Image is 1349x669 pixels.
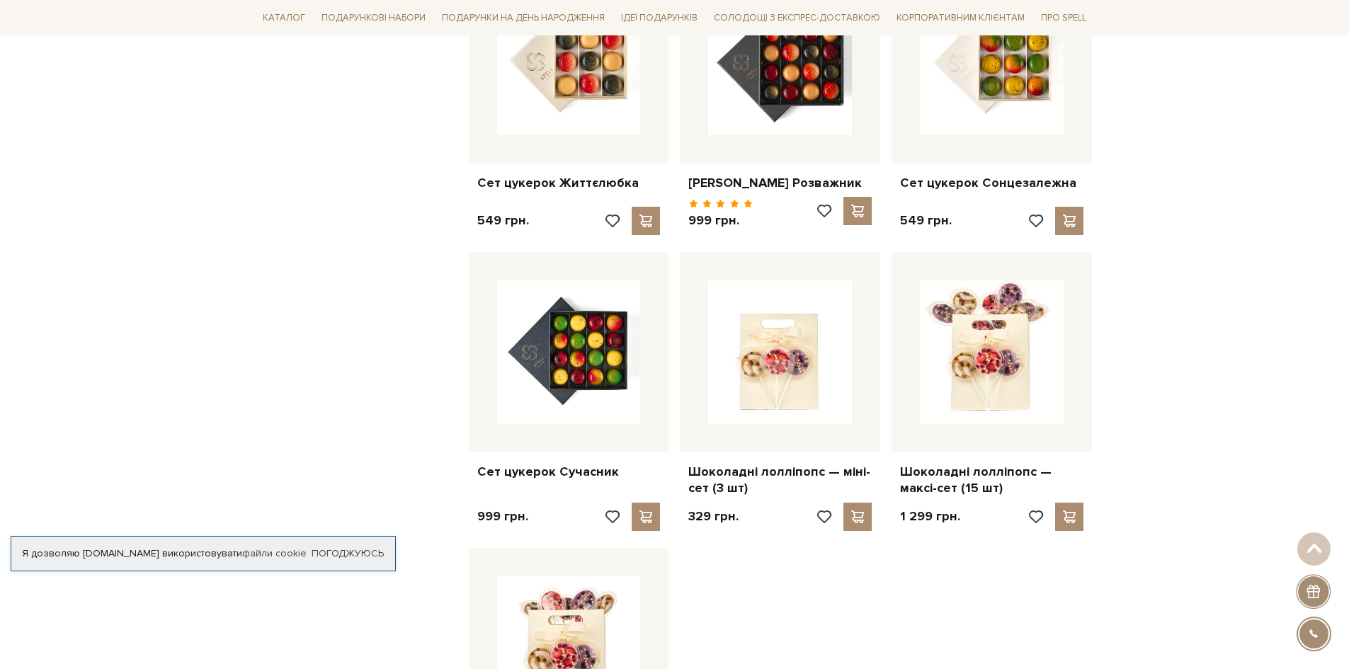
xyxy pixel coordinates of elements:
p: 999 грн. [477,508,528,525]
a: файли cookie [242,547,307,559]
p: 549 грн. [477,212,529,229]
a: Корпоративним клієнтам [891,7,1030,29]
a: Шоколадні лолліпопс — максі-сет (15 шт) [900,464,1083,497]
a: Ідеї подарунків [615,7,703,29]
a: Каталог [257,7,311,29]
a: Сет цукерок Сучасник [477,464,661,480]
a: Сет цукерок Життєлюбка [477,175,661,191]
a: Про Spell [1035,7,1092,29]
a: Подарунки на День народження [436,7,610,29]
p: 549 грн. [900,212,952,229]
div: Я дозволяю [DOMAIN_NAME] використовувати [11,547,395,560]
p: 999 грн. [688,212,753,229]
p: 329 грн. [688,508,739,525]
a: Сет цукерок Сонцезалежна [900,175,1083,191]
a: Шоколадні лолліпопс — міні-сет (3 шт) [688,464,872,497]
a: Погоджуюсь [312,547,384,560]
a: [PERSON_NAME] Розважник [688,175,872,191]
a: Подарункові набори [316,7,431,29]
p: 1 299 грн. [900,508,960,525]
a: Солодощі з експрес-доставкою [708,6,886,30]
